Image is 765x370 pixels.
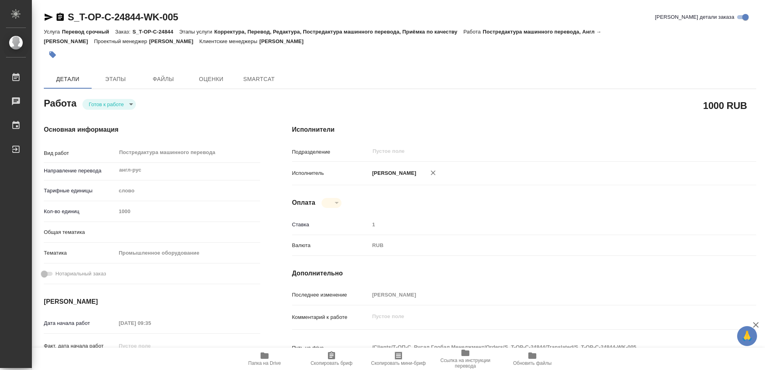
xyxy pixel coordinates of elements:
p: Направление перевода [44,167,116,175]
p: Корректура, Перевод, Редактура, Постредактура машинного перевода, Приёмка по качеству [214,29,463,35]
p: Путь на drive [292,344,369,352]
p: Исполнитель [292,169,369,177]
span: Ссылка на инструкции перевода [437,358,494,369]
h4: Исполнители [292,125,756,135]
input: Пустое поле [369,289,718,301]
p: Проектный менеджер [94,38,149,44]
p: Работа [463,29,483,35]
div: RUB [369,239,718,252]
p: Перевод срочный [62,29,115,35]
h4: [PERSON_NAME] [44,297,260,307]
p: Валюта [292,241,369,249]
div: Готов к работе [82,99,136,110]
button: Скопировать мини-бриф [365,348,432,370]
button: Удалить исполнителя [424,164,442,182]
p: Ставка [292,221,369,229]
input: Пустое поле [372,146,699,156]
button: Готов к работе [86,101,126,108]
p: Факт. дата начала работ [44,342,116,350]
p: [PERSON_NAME] [259,38,310,44]
span: Оценки [192,74,230,84]
span: Скопировать мини-бриф [371,360,426,366]
span: 🙏 [740,328,754,344]
p: [PERSON_NAME] [369,169,416,177]
h4: Дополнительно [292,269,756,278]
p: Услуга [44,29,62,35]
button: Добавить тэг [44,46,61,63]
button: Скопировать бриф [298,348,365,370]
button: Обновить файлы [499,348,566,370]
span: Папка на Drive [248,360,281,366]
button: Папка на Drive [231,348,298,370]
button: Скопировать ссылку для ЯМессенджера [44,12,53,22]
div: ​ [116,226,260,239]
p: S_T-OP-C-24844 [132,29,179,35]
span: Скопировать бриф [310,360,352,366]
p: Тарифные единицы [44,187,116,195]
p: Заказ: [115,29,132,35]
div: слово [116,184,260,198]
h4: Оплата [292,198,316,208]
p: Общая тематика [44,228,116,236]
span: Этапы [96,74,135,84]
p: Кол-во единиц [44,208,116,216]
textarea: /Clients/Т-ОП-С_Русал Глобал Менеджмент/Orders/S_T-OP-C-24844/Translated/S_T-OP-C-24844-WK-005 [369,340,718,354]
span: Детали [49,74,87,84]
button: 🙏 [737,326,757,346]
input: Пустое поле [116,340,186,352]
p: Подразделение [292,148,369,156]
p: Комментарий к работе [292,313,369,321]
input: Пустое поле [369,219,718,230]
span: Файлы [144,74,182,84]
p: Последнее изменение [292,291,369,299]
div: Готов к работе [322,198,341,208]
span: Нотариальный заказ [55,270,106,278]
p: Тематика [44,249,116,257]
a: S_T-OP-C-24844-WK-005 [68,12,178,22]
h2: 1000 RUB [703,99,747,112]
p: [PERSON_NAME] [149,38,199,44]
div: Промышленное оборудование [116,246,260,260]
input: Пустое поле [116,206,260,217]
span: Обновить файлы [513,360,552,366]
p: Клиентские менеджеры [199,38,259,44]
p: Дата начала работ [44,319,116,327]
button: Скопировать ссылку [55,12,65,22]
input: Пустое поле [116,317,186,329]
button: Ссылка на инструкции перевода [432,348,499,370]
h4: Основная информация [44,125,260,135]
span: [PERSON_NAME] детали заказа [655,13,734,21]
h2: Работа [44,95,76,110]
span: SmartCat [240,74,278,84]
p: Вид работ [44,149,116,157]
p: Этапы услуги [179,29,214,35]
